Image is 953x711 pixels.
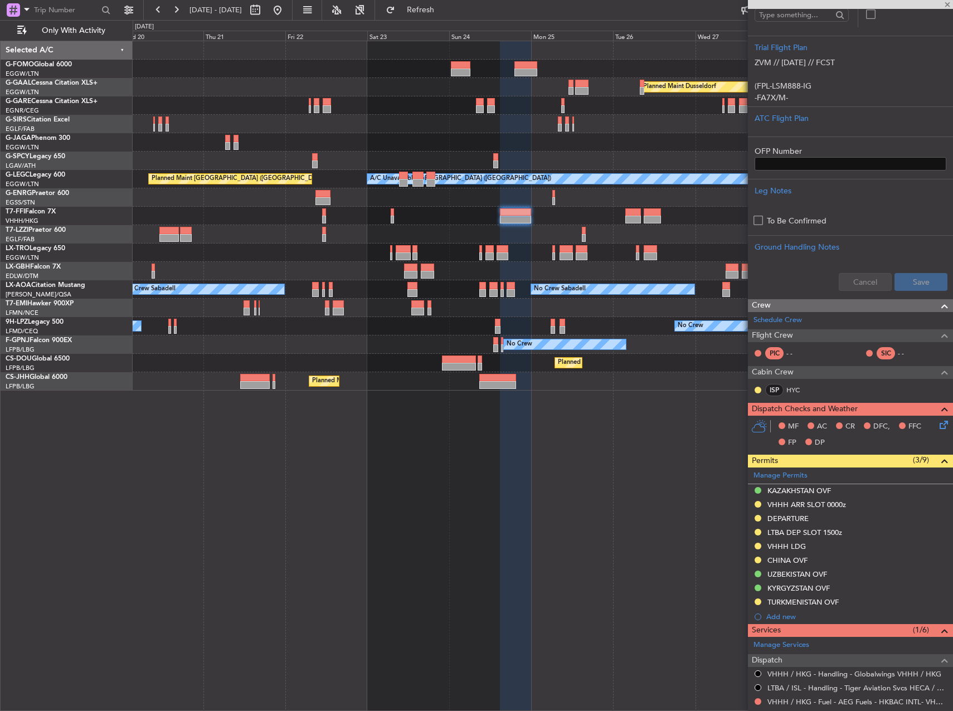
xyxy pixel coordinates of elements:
[759,7,832,23] input: Type something...
[6,98,98,105] a: G-GARECessna Citation XLS+
[767,528,842,537] div: LTBA DEP SLOT 1500z
[6,172,30,178] span: G-LEGC
[6,116,70,123] a: G-SIRSCitation Excel
[873,421,890,432] span: DFC,
[6,143,39,152] a: EGGW/LTN
[913,454,929,466] span: (3/9)
[6,61,34,68] span: G-FOMO
[6,190,69,197] a: G-ENRGPraetor 600
[6,245,30,252] span: LX-TRO
[913,624,929,636] span: (1/6)
[752,455,778,467] span: Permits
[788,437,796,449] span: FP
[755,80,946,92] p: (FPL-LSM888-IG
[786,348,811,358] div: - -
[370,171,551,187] div: A/C Unavailable [GEOGRAPHIC_DATA] ([GEOGRAPHIC_DATA])
[755,57,946,69] p: ZVM // [DATE] // FCST
[908,421,921,432] span: FFC
[6,374,30,381] span: CS-JHH
[6,356,70,362] a: CS-DOUGlobal 6500
[786,385,811,395] a: HYC
[531,31,613,41] div: Mon 25
[449,31,531,41] div: Sun 24
[767,569,827,579] div: UZBEKISTAN OVF
[534,281,586,298] div: No Crew Sabadell
[6,106,39,115] a: EGNR/CEG
[752,654,782,667] span: Dispatch
[6,327,38,335] a: LFMD/CEQ
[6,116,27,123] span: G-SIRS
[752,624,781,637] span: Services
[6,245,65,252] a: LX-TROLegacy 650
[767,556,808,565] div: CHINA OVF
[203,31,285,41] div: Thu 21
[34,2,98,18] input: Trip Number
[6,190,32,197] span: G-ENRG
[6,337,72,344] a: F-GPNJFalcon 900EX
[152,171,327,187] div: Planned Maint [GEOGRAPHIC_DATA] ([GEOGRAPHIC_DATA])
[877,347,895,359] div: SIC
[752,403,858,416] span: Dispatch Checks and Weather
[6,309,38,317] a: LFMN/NCE
[6,198,35,207] a: EGSS/STN
[6,125,35,133] a: EGLF/FAB
[312,373,488,389] div: Planned Maint [GEOGRAPHIC_DATA] ([GEOGRAPHIC_DATA])
[767,669,941,679] a: VHHH / HKG - Handling - Globalwings VHHH / HKG
[367,31,449,41] div: Sat 23
[755,241,946,253] div: Ground Handling Notes
[752,366,794,379] span: Cabin Crew
[558,354,733,371] div: Planned Maint [GEOGRAPHIC_DATA] ([GEOGRAPHIC_DATA])
[121,31,203,41] div: Wed 20
[815,437,825,449] span: DP
[753,640,809,651] a: Manage Services
[6,282,31,289] span: LX-AOA
[6,300,74,307] a: T7-EMIHawker 900XP
[755,42,946,53] div: Trial Flight Plan
[507,336,532,353] div: No Crew
[752,299,771,312] span: Crew
[6,98,31,105] span: G-GARE
[6,227,28,233] span: T7-LZZI
[6,319,64,325] a: 9H-LPZLegacy 500
[767,486,831,495] div: KAZAKHSTAN OVF
[678,318,703,334] div: No Crew
[755,185,946,197] div: Leg Notes
[6,88,39,96] a: EGGW/LTN
[752,329,793,342] span: Flight Crew
[6,319,28,325] span: 9H-LPZ
[6,264,61,270] a: LX-GBHFalcon 7X
[6,356,32,362] span: CS-DOU
[12,22,121,40] button: Only With Activity
[124,281,176,298] div: No Crew Sabadell
[6,208,25,215] span: T7-FFI
[6,300,27,307] span: T7-EMI
[6,180,39,188] a: EGGW/LTN
[6,135,31,142] span: G-JAGA
[767,683,947,693] a: LTBA / ISL - Handling - Tiger Aviation Svcs HECA / CAI
[6,70,39,78] a: EGGW/LTN
[845,421,855,432] span: CR
[6,345,35,354] a: LFPB/LBG
[765,384,784,396] div: ISP
[898,348,923,358] div: - -
[6,282,85,289] a: LX-AOACitation Mustang
[6,153,30,160] span: G-SPCY
[767,514,809,523] div: DEPARTURE
[6,337,30,344] span: F-GPNJ
[6,235,35,244] a: EGLF/FAB
[613,31,695,41] div: Tue 26
[767,597,839,607] div: TURKMENISTAN OVF
[755,113,946,124] div: ATC Flight Plan
[189,5,242,15] span: [DATE] - [DATE]
[755,145,946,157] label: OFP Number
[6,153,65,160] a: G-SPCYLegacy 650
[381,1,448,19] button: Refresh
[767,697,947,707] a: VHHH / HKG - Fuel - AEG Fuels - HKBAC INTL- VHHH / HKG
[765,347,784,359] div: PIC
[285,31,367,41] div: Fri 22
[696,31,777,41] div: Wed 27
[788,421,799,432] span: MF
[6,364,35,372] a: LFPB/LBG
[6,172,65,178] a: G-LEGCLegacy 600
[6,217,38,225] a: VHHH/HKG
